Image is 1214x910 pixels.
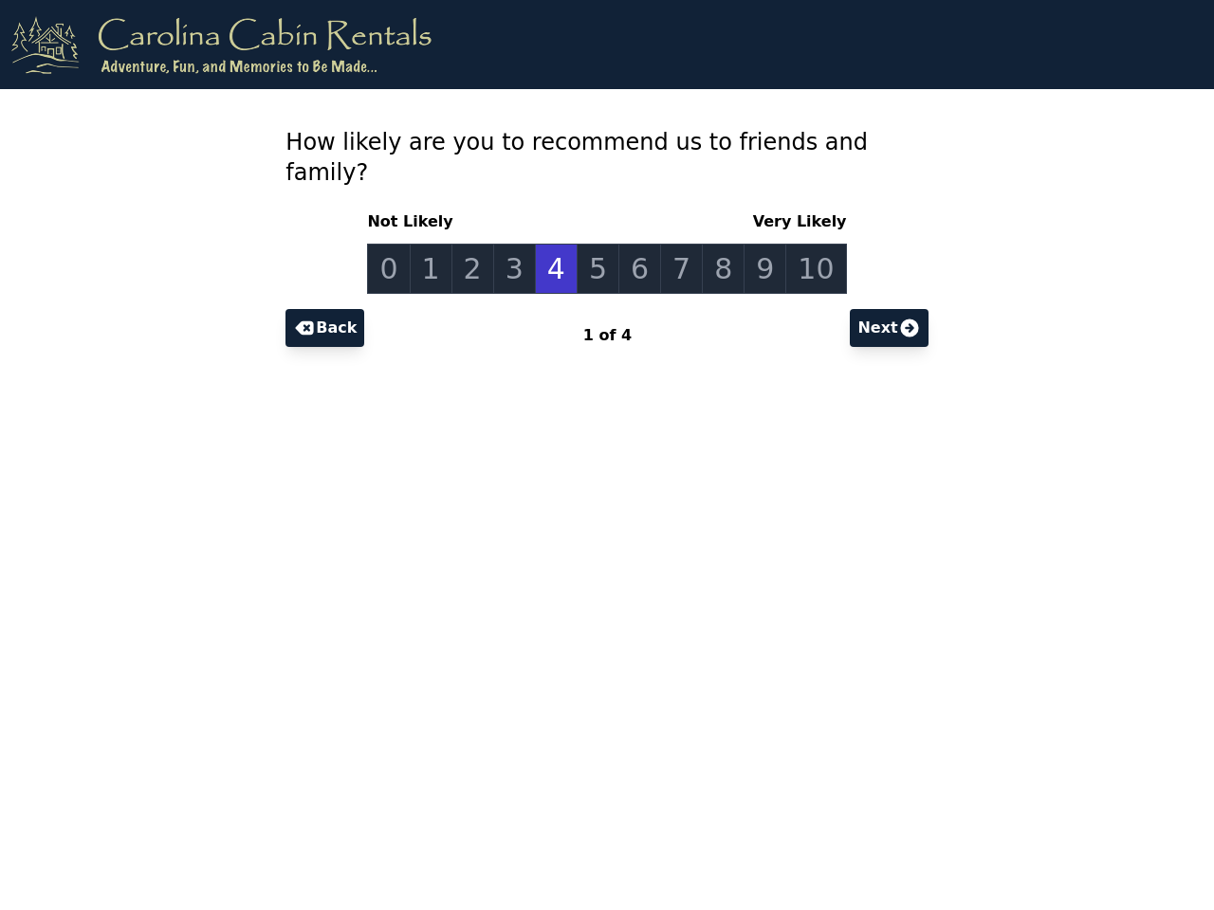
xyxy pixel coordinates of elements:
[285,129,868,186] span: How likely are you to recommend us to friends and family?
[744,244,786,294] a: 9
[367,210,460,233] span: Not Likely
[577,244,619,294] a: 5
[660,244,703,294] a: 7
[11,15,432,74] img: logo.png
[850,309,928,347] button: Next
[285,309,364,347] button: Back
[745,210,847,233] span: Very Likely
[583,326,632,344] span: 1 of 4
[493,244,536,294] a: 3
[535,244,578,294] a: 4
[367,244,410,294] a: 0
[410,244,452,294] a: 1
[702,244,745,294] a: 8
[451,244,494,294] a: 2
[618,244,661,294] a: 6
[785,244,846,294] a: 10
